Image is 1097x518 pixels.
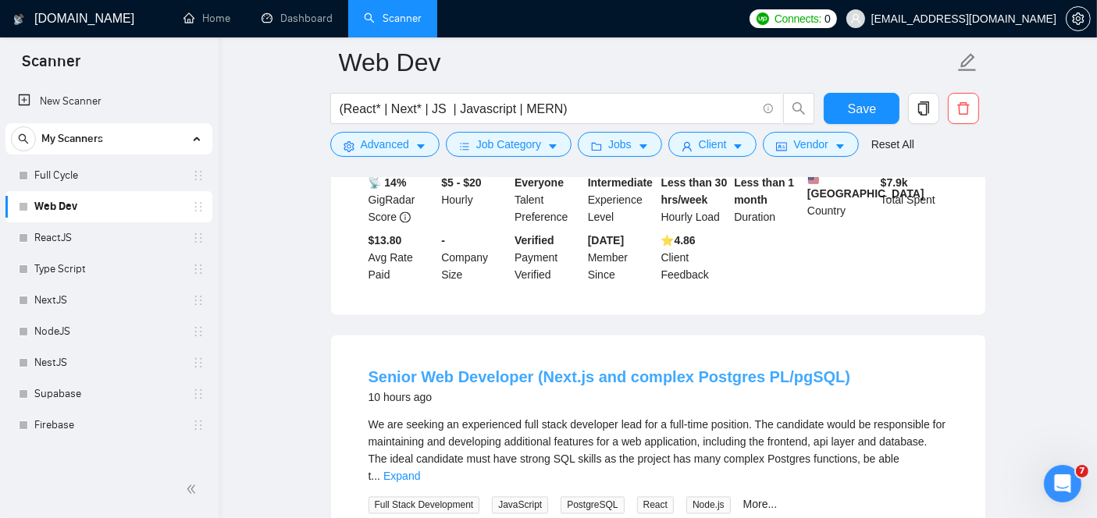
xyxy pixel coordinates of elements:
[578,132,662,157] button: folderJobscaret-down
[369,419,946,483] span: We are seeking an experienced full stack developer lead for a full-time position. The candidate w...
[668,132,757,157] button: userClientcaret-down
[699,136,727,153] span: Client
[1067,12,1090,25] span: setting
[441,235,445,247] b: -
[364,12,422,25] a: searchScanner
[18,86,200,117] a: New Scanner
[446,132,572,157] button: barsJob Categorycaret-down
[804,175,878,226] div: Country
[825,10,831,27] span: 0
[369,388,851,407] div: 10 hours ago
[5,86,212,117] li: New Scanner
[585,175,658,226] div: Experience Level
[34,285,183,316] a: NextJS
[658,232,732,284] div: Client Feedback
[339,43,954,82] input: Scanner name...
[41,123,103,154] span: My Scanners
[909,101,939,115] span: copy
[588,235,624,247] b: [DATE]
[361,136,409,153] span: Advanced
[369,497,480,514] span: Full Stack Development
[1044,465,1081,502] iframe: Intercom live chat
[262,12,333,25] a: dashboardDashboard
[340,99,757,119] input: Search Freelance Jobs...
[784,101,814,115] span: search
[34,160,183,191] a: Full Cycle
[585,232,658,284] div: Member Since
[637,497,674,514] span: React
[763,132,858,157] button: idcardVendorcaret-down
[476,136,541,153] span: Job Category
[608,136,632,153] span: Jobs
[776,140,787,152] span: idcard
[638,140,649,152] span: caret-down
[871,136,914,153] a: Reset All
[400,212,411,223] span: info-circle
[775,10,821,27] span: Connects:
[1066,6,1091,31] button: setting
[807,175,924,200] b: [GEOGRAPHIC_DATA]
[9,50,93,83] span: Scanner
[415,140,426,152] span: caret-down
[192,325,205,338] span: holder
[12,133,35,144] span: search
[438,175,511,226] div: Hourly
[192,232,205,244] span: holder
[561,497,624,514] span: PostgreSQL
[878,175,951,226] div: Total Spent
[1066,12,1091,25] a: setting
[183,12,230,25] a: homeHome
[192,263,205,275] span: holder
[371,470,380,483] span: ...
[732,140,743,152] span: caret-down
[192,169,205,182] span: holder
[658,175,732,226] div: Hourly Load
[808,175,819,186] img: 🇺🇸
[369,177,407,190] b: 📡 14%
[365,232,439,284] div: Avg Rate Paid
[850,13,861,24] span: user
[192,200,205,213] span: holder
[5,123,212,441] li: My Scanners
[515,177,564,190] b: Everyone
[511,232,585,284] div: Payment Verified
[34,378,183,410] a: Supabase
[34,316,183,347] a: NodeJS
[330,132,440,157] button: settingAdvancedcaret-down
[824,93,899,124] button: Save
[957,52,978,73] span: edit
[547,140,558,152] span: caret-down
[369,417,948,485] div: We are seeking an experienced full stack developer lead for a full-time position. The candidate w...
[948,93,979,124] button: delete
[34,347,183,378] a: NestJS
[492,497,548,514] span: JavaScript
[344,140,354,152] span: setting
[515,235,554,247] b: Verified
[949,101,978,115] span: delete
[731,175,804,226] div: Duration
[591,140,602,152] span: folder
[192,357,205,369] span: holder
[192,388,205,400] span: holder
[11,126,36,151] button: search
[661,235,696,247] b: ⭐️ 4.86
[682,140,693,152] span: user
[369,235,402,247] b: $13.80
[1076,465,1088,477] span: 7
[757,12,769,25] img: upwork-logo.png
[34,222,183,254] a: ReactJS
[764,104,774,114] span: info-circle
[793,136,828,153] span: Vendor
[783,93,814,124] button: search
[835,140,846,152] span: caret-down
[383,470,420,483] a: Expand
[13,7,24,32] img: logo
[848,99,876,119] span: Save
[192,419,205,431] span: holder
[588,177,653,190] b: Intermediate
[441,177,481,190] b: $5 - $20
[192,294,205,307] span: holder
[369,369,851,386] a: Senior Web Developer (Next.js and complex Postgres PL/pgSQL)
[881,177,908,190] b: $ 7.9k
[908,93,939,124] button: copy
